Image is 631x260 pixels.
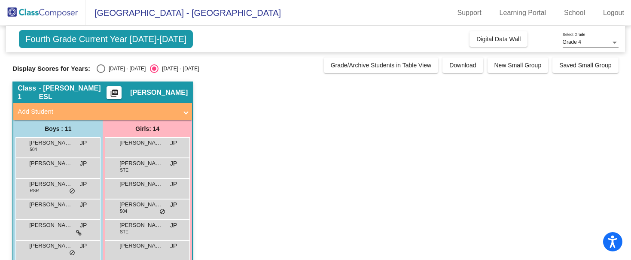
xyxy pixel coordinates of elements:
[30,146,37,153] span: 504
[80,242,87,251] span: JP
[120,167,128,173] span: STE
[170,139,177,148] span: JP
[13,120,103,137] div: Boys : 11
[119,180,162,188] span: [PERSON_NAME]
[170,180,177,189] span: JP
[80,139,87,148] span: JP
[80,159,87,168] span: JP
[39,84,107,101] span: - [PERSON_NAME] ESL
[159,65,199,73] div: [DATE] - [DATE]
[559,62,611,69] span: Saved Small Group
[119,221,162,230] span: [PERSON_NAME]
[170,200,177,209] span: JP
[130,88,188,97] span: [PERSON_NAME]
[97,64,199,73] mat-radio-group: Select an option
[119,200,162,209] span: [PERSON_NAME]
[109,89,119,101] mat-icon: picture_as_pdf
[119,242,162,250] span: [PERSON_NAME]
[596,6,631,20] a: Logout
[170,242,177,251] span: JP
[29,221,72,230] span: [PERSON_NAME]
[331,62,432,69] span: Grade/Archive Students in Table View
[159,209,165,215] span: do_not_disturb_alt
[557,6,592,20] a: School
[18,84,39,101] span: Class 1
[29,200,72,209] span: [PERSON_NAME]
[19,30,193,48] span: Fourth Grade Current Year [DATE]-[DATE]
[442,57,483,73] button: Download
[488,57,549,73] button: New Small Group
[469,31,527,47] button: Digital Data Wall
[120,208,127,215] span: 504
[119,159,162,168] span: [PERSON_NAME]
[494,62,542,69] span: New Small Group
[80,200,87,209] span: JP
[30,187,39,194] span: RSR
[170,221,177,230] span: JP
[119,139,162,147] span: [PERSON_NAME]
[170,159,177,168] span: JP
[105,65,146,73] div: [DATE] - [DATE]
[476,36,521,42] span: Digital Data Wall
[80,180,87,189] span: JP
[563,39,581,45] span: Grade 4
[324,57,439,73] button: Grade/Archive Students in Table View
[103,120,192,137] div: Girls: 14
[29,159,72,168] span: [PERSON_NAME]
[69,188,75,195] span: do_not_disturb_alt
[493,6,553,20] a: Learning Portal
[13,103,192,120] mat-expansion-panel-header: Add Student
[12,65,90,73] span: Display Scores for Years:
[18,107,177,117] mat-panel-title: Add Student
[29,180,72,188] span: [PERSON_NAME]
[86,6,281,20] span: [GEOGRAPHIC_DATA] - [GEOGRAPHIC_DATA]
[29,139,72,147] span: [PERSON_NAME]
[449,62,476,69] span: Download
[69,250,75,257] span: do_not_disturb_alt
[451,6,488,20] a: Support
[552,57,618,73] button: Saved Small Group
[120,229,128,235] span: STE
[80,221,87,230] span: JP
[29,242,72,250] span: [PERSON_NAME]
[107,86,122,99] button: Print Students Details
